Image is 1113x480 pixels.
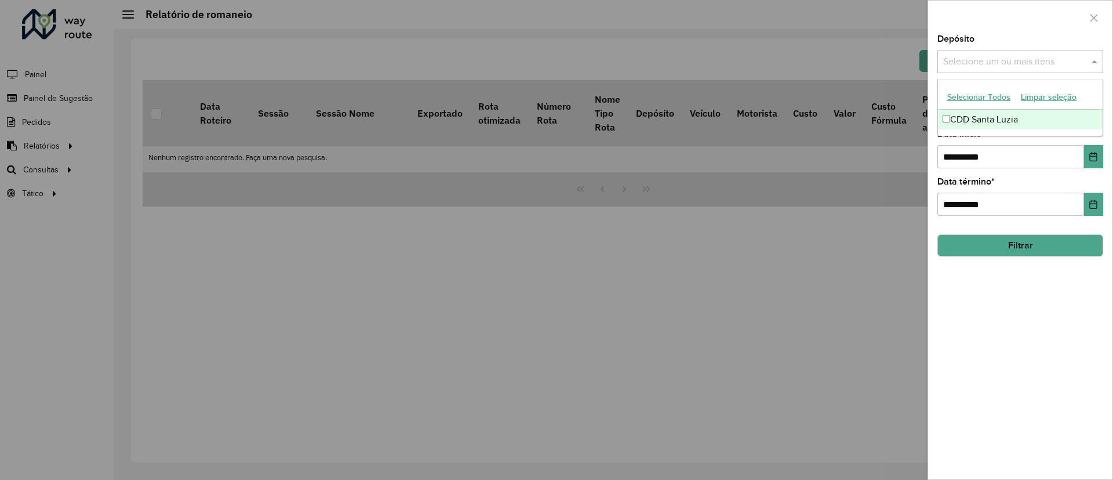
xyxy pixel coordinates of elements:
button: Choose Date [1084,193,1103,216]
label: Depósito [937,32,974,46]
ng-dropdown-panel: Options list [937,79,1103,136]
label: Data término [937,175,995,189]
button: Limpar seleção [1016,88,1082,106]
button: Filtrar [937,234,1103,257]
div: CDD Santa Luzia [938,110,1103,129]
button: Choose Date [1084,145,1103,168]
button: Selecionar Todos [942,88,1016,106]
